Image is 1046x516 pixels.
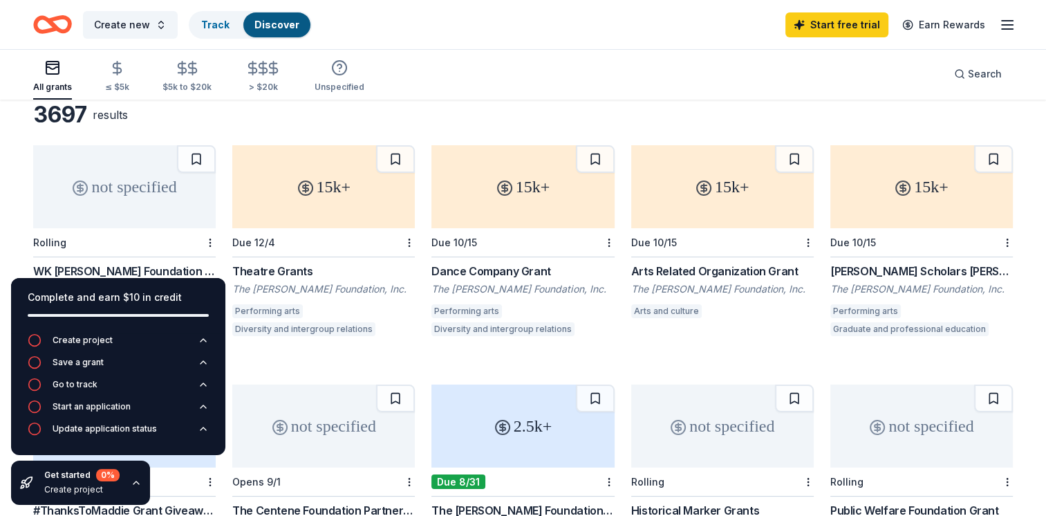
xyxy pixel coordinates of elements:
[785,12,888,37] a: Start free trial
[28,422,209,444] button: Update application status
[53,335,113,346] div: Create project
[44,484,120,495] div: Create project
[830,237,876,248] div: Due 10/15
[631,304,702,318] div: Arts and culture
[245,55,281,100] button: > $20k
[830,263,1013,279] div: [PERSON_NAME] Scholars [PERSON_NAME]
[28,356,209,378] button: Save a grant
[431,237,477,248] div: Due 10/15
[431,282,614,296] div: The [PERSON_NAME] Foundation, Inc.
[232,322,375,336] div: Diversity and intergroup relations
[254,19,299,30] a: Discover
[28,333,209,356] button: Create project
[830,476,863,488] div: Rolling
[431,322,575,336] div: Diversity and intergroup relations
[631,282,814,296] div: The [PERSON_NAME] Foundation, Inc.
[33,101,87,129] div: 3697
[53,423,157,434] div: Update application status
[431,304,502,318] div: Performing arts
[53,401,131,412] div: Start an application
[162,55,212,100] button: $5k to $20k
[33,82,72,93] div: All grants
[33,54,72,100] button: All grants
[894,12,993,37] a: Earn Rewards
[33,263,216,279] div: WK [PERSON_NAME] Foundation Grant
[28,289,209,306] div: Complete and earn $10 in credit
[943,60,1013,88] button: Search
[232,237,275,248] div: Due 12/4
[28,400,209,422] button: Start an application
[431,263,614,279] div: Dance Company Grant
[93,107,128,123] div: results
[830,385,1013,468] div: not specified
[431,385,614,468] div: 2.5k+
[830,145,1013,340] a: 15k+Due 10/15[PERSON_NAME] Scholars [PERSON_NAME]The [PERSON_NAME] Foundation, Inc.Performing art...
[631,237,677,248] div: Due 10/15
[830,145,1013,228] div: 15k+
[96,469,120,481] div: 0 %
[968,66,1002,82] span: Search
[44,469,120,481] div: Get started
[33,8,72,41] a: Home
[431,145,614,340] a: 15k+Due 10/15Dance Company GrantThe [PERSON_NAME] Foundation, Inc.Performing artsDiversity and in...
[83,11,178,39] button: Create new
[631,476,664,488] div: Rolling
[431,474,485,489] div: Due 8/31
[232,263,415,279] div: Theatre Grants
[33,237,66,248] div: Rolling
[28,378,209,400] button: Go to track
[33,145,216,351] a: not specifiedRollingWK [PERSON_NAME] Foundation GrantWK [PERSON_NAME] FoundationEarly childhood e...
[105,82,129,93] div: ≤ $5k
[631,145,814,228] div: 15k+
[245,82,281,93] div: > $20k
[232,385,415,468] div: not specified
[232,304,303,318] div: Performing arts
[189,11,312,39] button: TrackDiscover
[315,82,364,93] div: Unspecified
[232,145,415,228] div: 15k+
[631,145,814,322] a: 15k+Due 10/15Arts Related Organization GrantThe [PERSON_NAME] Foundation, Inc.Arts and culture
[232,145,415,340] a: 15k+Due 12/4Theatre GrantsThe [PERSON_NAME] Foundation, Inc.Performing artsDiversity and intergro...
[232,282,415,296] div: The [PERSON_NAME] Foundation, Inc.
[105,55,129,100] button: ≤ $5k
[830,322,989,336] div: Graduate and professional education
[201,19,230,30] a: Track
[232,476,281,488] div: Opens 9/1
[830,282,1013,296] div: The [PERSON_NAME] Foundation, Inc.
[53,357,104,368] div: Save a grant
[315,54,364,100] button: Unspecified
[53,379,97,390] div: Go to track
[431,145,614,228] div: 15k+
[631,385,814,468] div: not specified
[830,304,901,318] div: Performing arts
[94,17,150,33] span: Create new
[162,82,212,93] div: $5k to $20k
[33,145,216,228] div: not specified
[631,263,814,279] div: Arts Related Organization Grant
